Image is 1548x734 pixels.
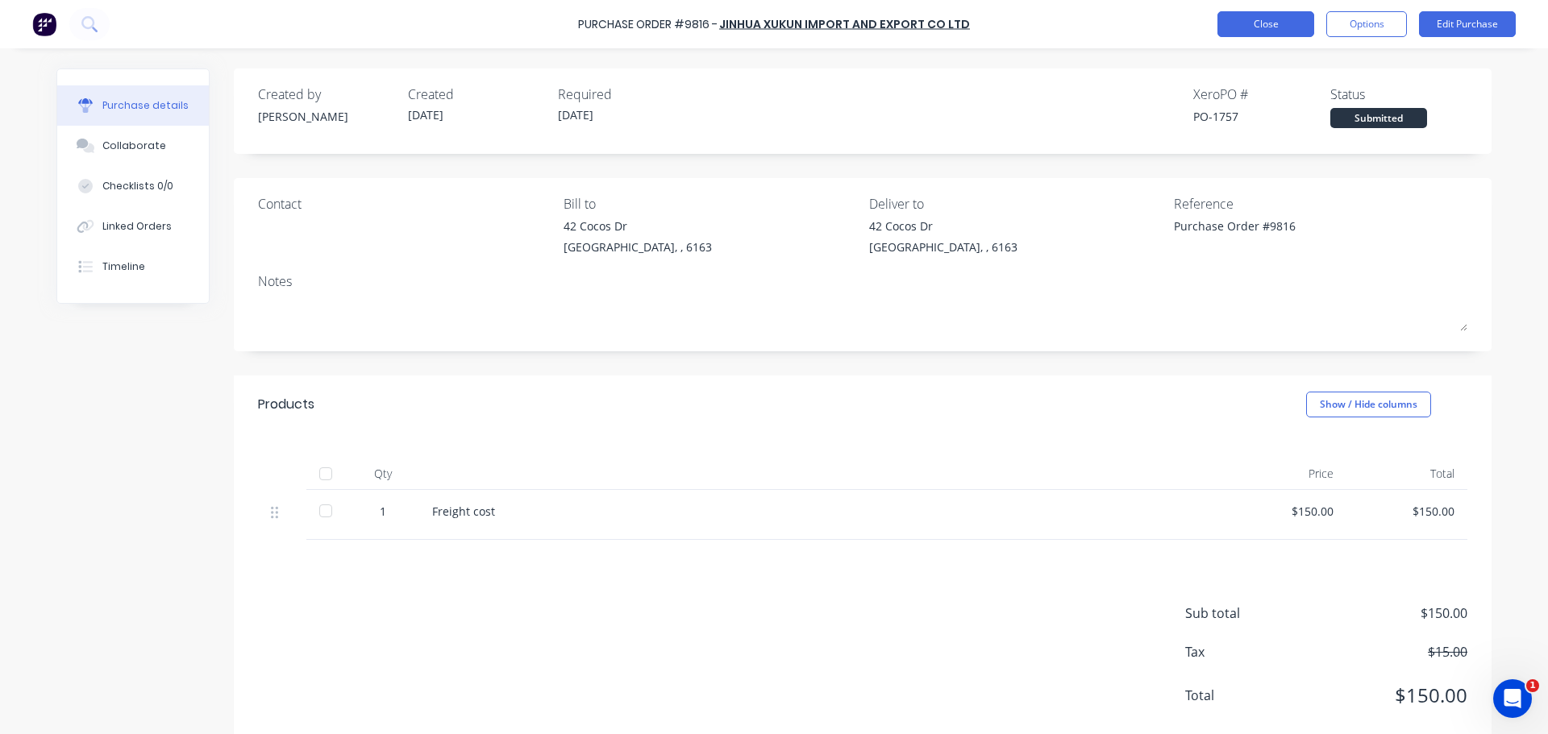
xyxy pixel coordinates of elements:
[360,503,406,520] div: 1
[1330,108,1427,128] div: Submitted
[564,218,712,234] div: 42 Cocos Dr
[57,247,209,287] button: Timeline
[347,458,419,490] div: Qty
[408,85,545,104] div: Created
[1359,503,1454,520] div: $150.00
[869,194,1163,214] div: Deliver to
[57,166,209,206] button: Checklists 0/0
[258,395,314,414] div: Products
[102,139,166,153] div: Collaborate
[57,126,209,166] button: Collaborate
[1326,11,1407,37] button: Options
[1330,85,1467,104] div: Status
[1193,85,1330,104] div: Xero PO #
[1174,194,1467,214] div: Reference
[102,259,145,274] div: Timeline
[258,272,1467,291] div: Notes
[57,85,209,126] button: Purchase details
[578,16,718,33] div: Purchase Order #9816 -
[258,194,551,214] div: Contact
[1306,642,1467,661] span: $15.00
[1225,458,1346,490] div: Price
[869,218,1017,234] div: 42 Cocos Dr
[1419,11,1516,37] button: Edit Purchase
[719,16,970,32] a: Jinhua Xukun Import and Export CO LTD
[1493,679,1532,718] iframe: Intercom live chat
[57,206,209,247] button: Linked Orders
[558,85,695,104] div: Required
[1306,603,1467,623] span: $150.00
[102,98,189,113] div: Purchase details
[1238,503,1334,520] div: $150.00
[1346,458,1467,490] div: Total
[1185,642,1306,661] span: Tax
[1174,218,1375,254] textarea: Purchase Order #9816
[869,238,1017,255] div: [GEOGRAPHIC_DATA], , 6163
[1306,681,1467,710] span: $150.00
[1217,11,1314,37] button: Close
[102,219,172,234] div: Linked Orders
[564,238,712,255] div: [GEOGRAPHIC_DATA], , 6163
[1185,603,1306,623] span: Sub total
[32,12,56,36] img: Factory
[1306,392,1431,417] button: Show / Hide columns
[432,503,1213,520] div: Freight cost
[1526,679,1539,692] span: 1
[564,194,857,214] div: Bill to
[1185,686,1306,705] span: Total
[102,179,173,193] div: Checklists 0/0
[258,108,395,125] div: [PERSON_NAME]
[258,85,395,104] div: Created by
[1193,108,1330,125] div: PO-1757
